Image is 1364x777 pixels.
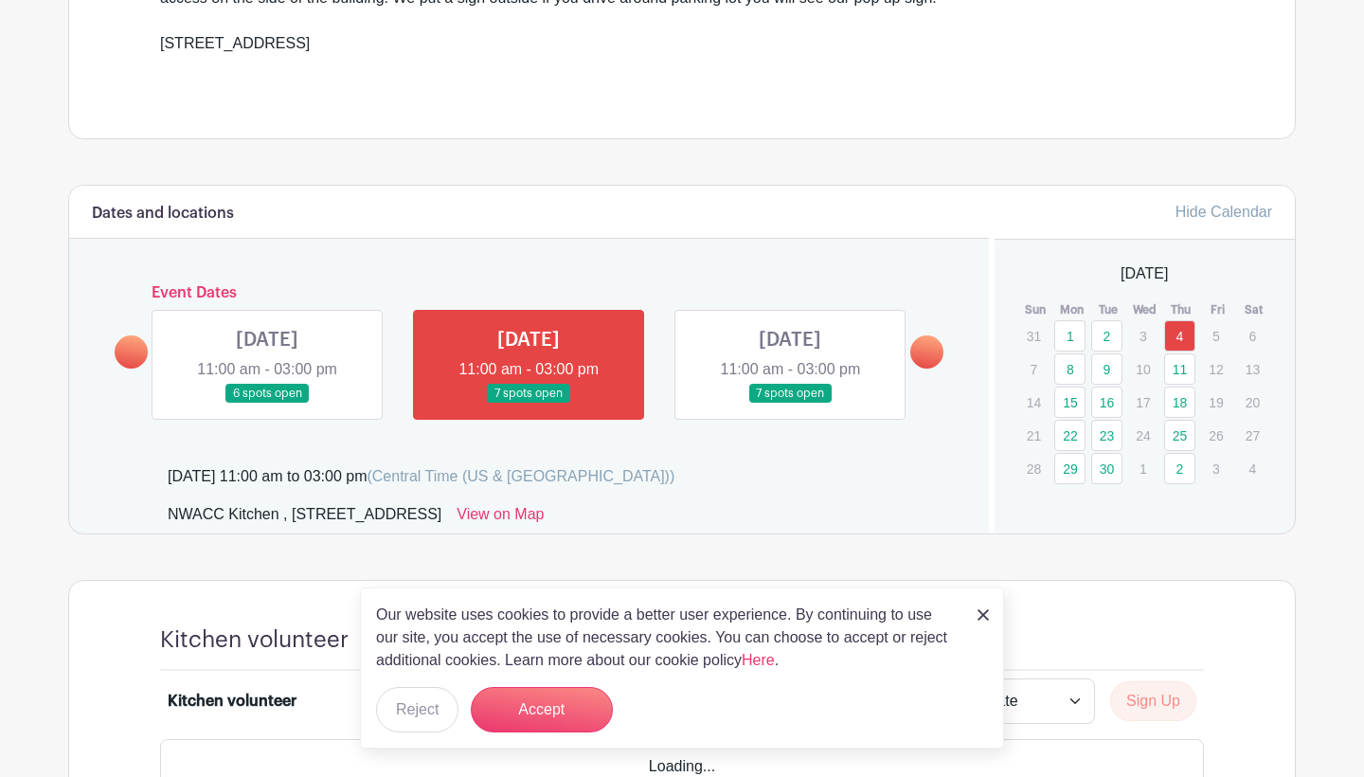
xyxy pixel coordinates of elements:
p: 6 [1237,321,1268,351]
button: Reject [376,687,458,732]
a: 29 [1054,453,1086,484]
div: [DATE] 11:00 am to 03:00 pm [168,465,674,488]
th: Fri [1199,300,1236,319]
p: 20 [1237,388,1268,417]
p: 7 [1018,354,1050,384]
th: Wed [1126,300,1163,319]
a: 2 [1164,453,1195,484]
h6: Dates and locations [92,205,234,223]
button: Accept [471,687,613,732]
a: 18 [1164,387,1195,418]
p: 5 [1200,321,1231,351]
a: 16 [1091,387,1122,418]
a: 8 [1054,353,1086,385]
p: 3 [1127,321,1158,351]
th: Sat [1236,300,1273,319]
p: 13 [1237,354,1268,384]
p: 26 [1200,421,1231,450]
th: Mon [1053,300,1090,319]
img: close_button-5f87c8562297e5c2d7936805f587ecaba9071eb48480494691a3f1689db116b3.svg [978,609,989,621]
a: 9 [1091,353,1122,385]
p: 1 [1127,454,1158,483]
p: 24 [1127,421,1158,450]
h6: Event Dates [148,284,910,302]
p: Our website uses cookies to provide a better user experience. By continuing to use our site, you ... [376,604,958,672]
p: 27 [1237,421,1268,450]
a: 25 [1164,420,1195,451]
h4: Kitchen volunteer [160,626,349,654]
p: 4 [1237,454,1268,483]
a: 11 [1164,353,1195,385]
a: 15 [1054,387,1086,418]
p: 28 [1018,454,1050,483]
p: 21 [1018,421,1050,450]
a: 23 [1091,420,1122,451]
div: Kitchen volunteer [168,690,296,713]
button: Sign Up [1110,681,1196,721]
p: 17 [1127,388,1158,417]
p: 19 [1200,388,1231,417]
a: Hide Calendar [1176,204,1272,220]
th: Tue [1090,300,1127,319]
p: 31 [1018,321,1050,351]
span: [DATE] [1121,262,1168,285]
th: Thu [1163,300,1200,319]
a: Here [742,652,775,668]
p: 14 [1018,388,1050,417]
a: View on Map [457,503,544,533]
a: 1 [1054,320,1086,352]
a: 4 [1164,320,1195,352]
a: 22 [1054,420,1086,451]
th: Sun [1017,300,1054,319]
div: [STREET_ADDRESS] [160,32,1204,78]
a: 30 [1091,453,1122,484]
span: (Central Time (US & [GEOGRAPHIC_DATA])) [367,468,674,484]
p: 3 [1200,454,1231,483]
p: 10 [1127,354,1158,384]
div: NWACC Kitchen , [STREET_ADDRESS] [168,503,441,533]
p: 12 [1200,354,1231,384]
a: 2 [1091,320,1122,352]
